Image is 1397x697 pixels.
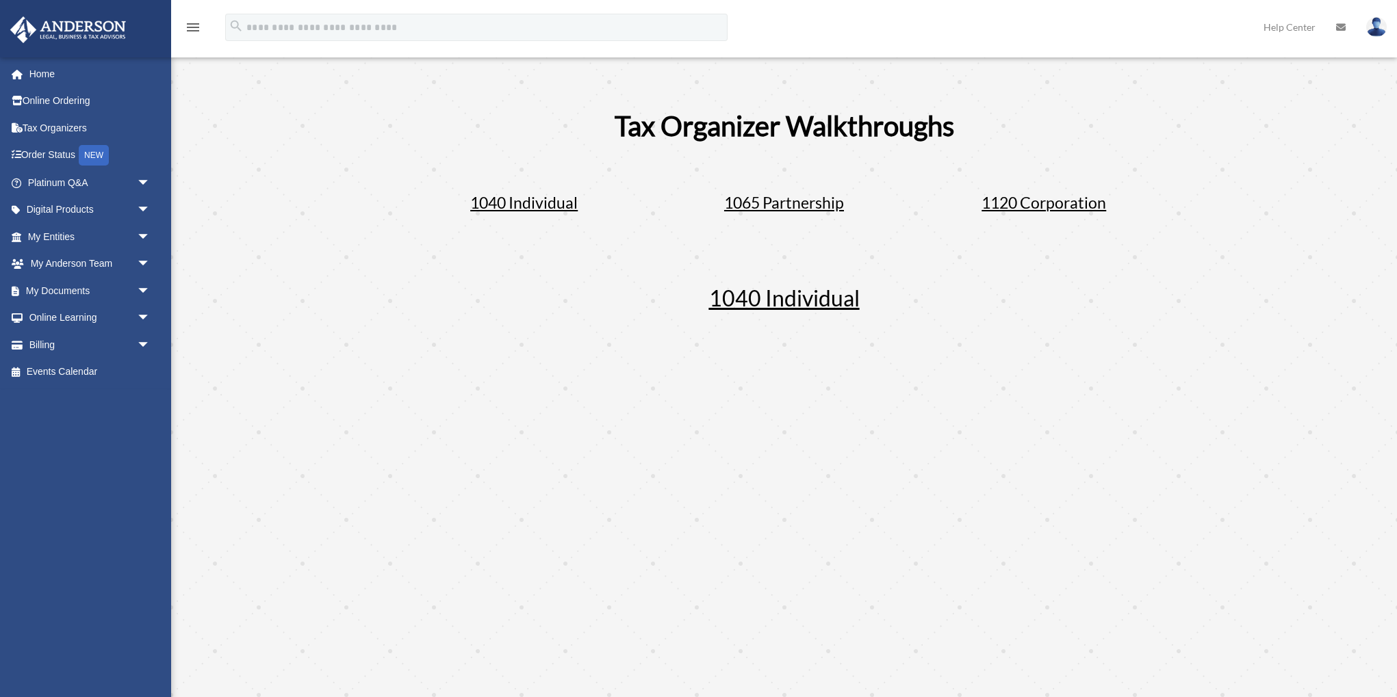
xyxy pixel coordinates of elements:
[982,193,1106,212] span: 1120 Corporation
[470,193,578,212] span: 1040 Individual
[10,142,171,170] a: Order StatusNEW
[709,285,860,311] span: 1040 Individual
[10,60,171,88] a: Home
[10,358,171,386] a: Events Calendar
[10,250,171,278] a: My Anderson Teamarrow_drop_down
[1366,17,1387,37] img: User Pic
[10,331,171,358] a: Billingarrow_drop_down
[137,250,164,278] span: arrow_drop_down
[10,304,171,332] a: Online Learningarrow_drop_down
[137,304,164,332] span: arrow_drop_down
[185,19,201,36] i: menu
[10,114,171,142] a: Tax Organizers
[79,145,109,166] div: NEW
[10,169,171,196] a: Platinum Q&Aarrow_drop_down
[137,169,164,197] span: arrow_drop_down
[10,277,171,304] a: My Documentsarrow_drop_down
[137,331,164,359] span: arrow_drop_down
[137,223,164,251] span: arrow_drop_down
[6,16,130,43] img: Anderson Advisors Platinum Portal
[10,88,171,115] a: Online Ordering
[724,193,844,212] span: 1065 Partnership
[137,196,164,224] span: arrow_drop_down
[10,223,171,250] a: My Entitiesarrow_drop_down
[185,24,201,36] a: menu
[615,109,954,142] span: Tax Organizer Walkthroughs
[229,18,244,34] i: search
[137,277,164,305] span: arrow_drop_down
[10,196,171,224] a: Digital Productsarrow_drop_down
